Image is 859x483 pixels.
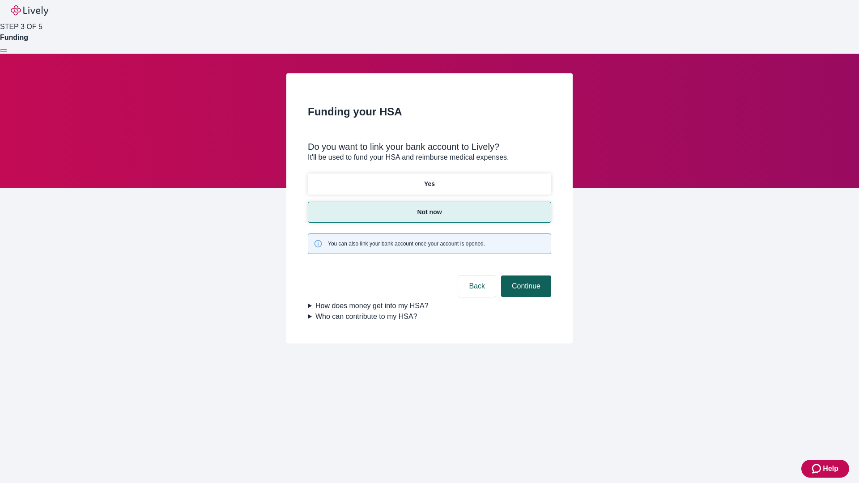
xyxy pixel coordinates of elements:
button: Not now [308,202,551,223]
summary: How does money get into my HSA? [308,301,551,311]
p: It'll be used to fund your HSA and reimburse medical expenses. [308,152,551,163]
div: Do you want to link your bank account to Lively? [308,141,551,152]
p: Yes [424,179,435,189]
h2: Funding your HSA [308,104,551,120]
summary: Who can contribute to my HSA? [308,311,551,322]
span: Help [823,463,838,474]
span: You can also link your bank account once your account is opened. [328,240,485,248]
button: Back [458,275,496,297]
p: Not now [417,208,442,217]
button: Yes [308,174,551,195]
button: Continue [501,275,551,297]
button: Zendesk support iconHelp [801,460,849,478]
svg: Zendesk support icon [812,463,823,474]
img: Lively [11,5,48,16]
